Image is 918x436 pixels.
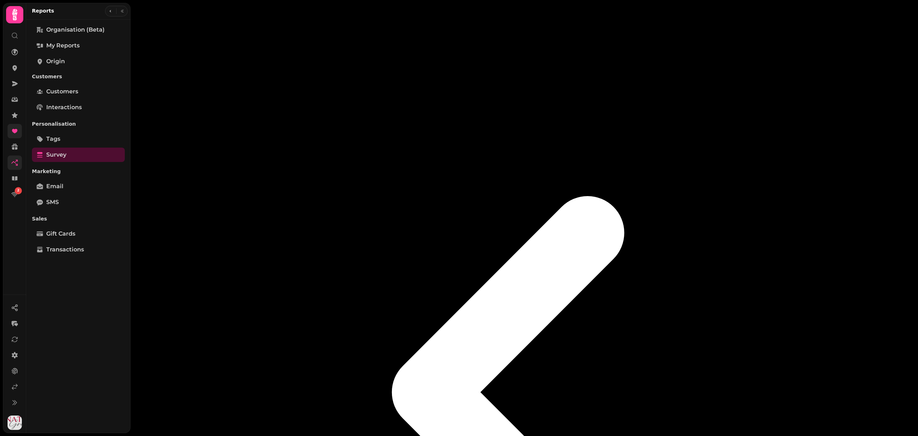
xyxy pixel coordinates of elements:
span: My Reports [46,41,80,50]
span: SMS [46,198,59,207]
span: survey [46,150,66,159]
span: tags [46,135,60,143]
span: Interactions [46,103,82,112]
nav: Tabs [26,20,131,433]
p: Marketing [32,165,125,178]
a: Organisation (beta) [32,23,125,37]
span: Organisation (beta) [46,25,105,34]
a: Interactions [32,100,125,115]
h2: Reports [32,7,54,14]
span: 2 [17,188,19,193]
a: Customers [32,84,125,99]
a: go-back [135,389,918,395]
a: SMS [32,195,125,209]
a: My Reports [32,38,125,53]
span: Transactions [46,245,84,254]
a: Email [32,179,125,194]
a: 2 [8,187,22,201]
button: User avatar [6,416,23,430]
img: User avatar [8,416,22,430]
span: Origin [46,57,65,66]
p: Sales [32,212,125,225]
a: Gift Cards [32,227,125,241]
a: Origin [32,54,125,69]
p: Personalisation [32,117,125,130]
span: Customers [46,87,78,96]
a: tags [32,132,125,146]
span: Email [46,182,63,191]
span: Gift Cards [46,229,75,238]
p: Customers [32,70,125,83]
a: Transactions [32,242,125,257]
a: survey [32,148,125,162]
